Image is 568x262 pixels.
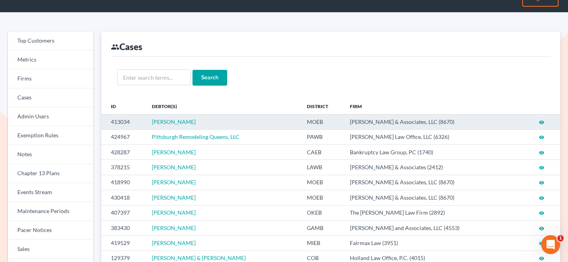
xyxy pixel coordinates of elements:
a: Events Stream [8,183,93,202]
a: [PERSON_NAME] [152,194,196,201]
i: visibility [539,180,544,185]
td: [PERSON_NAME] and Associates, LLC (4553) [344,220,525,235]
a: visibility [539,179,544,185]
a: [PERSON_NAME] [152,164,196,170]
i: group [111,43,120,51]
i: visibility [539,135,544,140]
td: [PERSON_NAME] Law Office, LLC (6326) [344,129,525,144]
i: visibility [539,165,544,170]
i: visibility [539,241,544,246]
a: Cases [8,88,93,107]
i: visibility [539,150,544,155]
a: Admin Users [8,107,93,126]
th: Firm [344,98,525,114]
td: MIEB [301,236,344,251]
td: [PERSON_NAME] & Associates, LLC (8670) [344,114,525,129]
input: Search [192,70,227,86]
a: [PERSON_NAME] [152,179,196,185]
td: 424967 [101,129,146,144]
td: LAWB [301,160,344,175]
td: PAWB [301,129,344,144]
a: Exemption Rules [8,126,93,145]
i: visibility [539,226,544,231]
a: visibility [539,209,544,216]
td: Bankruptcy Law Group, PC (1740) [344,144,525,159]
a: Firms [8,69,93,88]
td: MOEB [301,190,344,205]
a: [PERSON_NAME] & [PERSON_NAME] [152,255,246,261]
a: Pittsburgh Remodeling Queens, LLC [152,133,239,140]
iframe: Intercom live chat [541,235,560,254]
a: [PERSON_NAME] [152,149,196,155]
td: 378215 [101,160,146,175]
a: visibility [539,149,544,155]
a: Pacer Notices [8,221,93,240]
a: Sales [8,240,93,259]
td: Fairmax Law (3951) [344,236,525,251]
a: visibility [539,118,544,125]
a: visibility [539,255,544,261]
td: 430418 [101,190,146,205]
input: Enter search terms... [117,69,191,85]
div: Cases [111,41,142,52]
td: The [PERSON_NAME] Law Firm (2892) [344,205,525,220]
a: visibility [539,133,544,140]
td: CAEB [301,144,344,159]
i: visibility [539,195,544,201]
td: 428287 [101,144,146,159]
a: [PERSON_NAME] [152,240,196,246]
a: [PERSON_NAME] [152,209,196,216]
a: Metrics [8,51,93,69]
a: Top Customers [8,32,93,51]
a: [PERSON_NAME] [152,225,196,231]
i: visibility [539,120,544,125]
a: Notes [8,145,93,164]
td: 418990 [101,175,146,190]
a: Chapter 13 Plans [8,164,93,183]
a: visibility [539,225,544,231]
a: visibility [539,164,544,170]
td: 419529 [101,236,146,251]
td: MOEB [301,114,344,129]
td: [PERSON_NAME] & Associates, LLC (8670) [344,190,525,205]
td: [PERSON_NAME] & Associates, LLC (8670) [344,175,525,190]
a: visibility [539,240,544,246]
td: MOEB [301,175,344,190]
i: visibility [539,210,544,216]
th: Debtor(s) [146,98,301,114]
a: visibility [539,194,544,201]
a: [PERSON_NAME] [152,118,196,125]
span: 1 [557,235,564,241]
td: 413034 [101,114,146,129]
td: 383430 [101,220,146,235]
a: Maintenance Periods [8,202,93,221]
th: ID [101,98,146,114]
td: OKEB [301,205,344,220]
td: [PERSON_NAME] & Associates (2412) [344,160,525,175]
th: District [301,98,344,114]
td: 407397 [101,205,146,220]
td: GAMB [301,220,344,235]
i: visibility [539,256,544,261]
